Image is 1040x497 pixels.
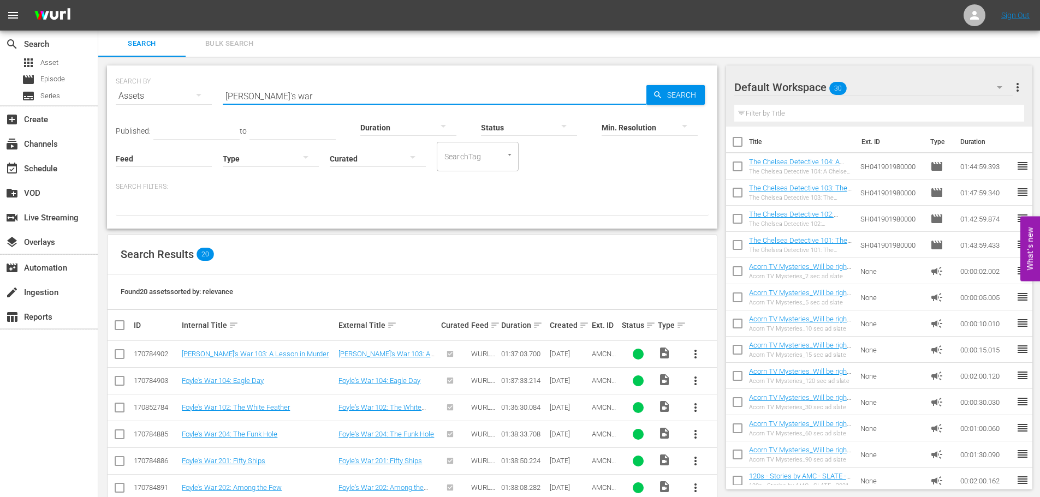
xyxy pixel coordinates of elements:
[682,341,709,367] button: more_vert
[5,162,19,175] span: Schedule
[956,206,1016,232] td: 01:42:59.874
[471,457,495,473] span: WURL Feed
[956,468,1016,494] td: 00:02:00.162
[5,310,19,324] span: Reports
[40,74,65,85] span: Episode
[856,232,926,258] td: SH041901980000
[749,315,851,331] a: Acorn TV Mysteries_Will be right back 10 S01642205001 FINAL
[1016,185,1029,199] span: reorder
[689,481,702,494] span: more_vert
[855,127,924,157] th: Ext. ID
[856,441,926,468] td: None
[121,248,194,261] span: Search Results
[550,457,589,465] div: [DATE]
[749,472,851,488] a: 120s - Stories by AMC - SLATE - 2021
[856,179,926,206] td: SH041901980000
[182,403,290,411] a: Foyle's War 102: The White Feather
[5,261,19,274] span: Automation
[749,456,852,463] div: Acorn TV Mysteries_90 sec ad slate
[1016,395,1029,408] span: reorder
[592,321,619,330] div: Ext. ID
[856,258,926,284] td: None
[749,367,851,384] a: Acorn TV Mysteries_Will be right back 120 S01642210001 FINAL
[856,468,926,494] td: None
[1016,343,1029,356] span: reorder
[1016,290,1029,303] span: reorder
[749,420,851,436] a: Acorn TV Mysteries_Will be right back 60 S01642208001 FINAL
[40,91,60,101] span: Series
[550,430,589,438] div: [DATE]
[689,454,702,468] span: more_vert
[504,149,515,160] button: Open
[856,284,926,310] td: None
[658,480,671,493] span: Video
[441,321,468,330] div: Curated
[930,369,943,382] span: Ad
[1011,74,1024,100] button: more_vert
[1016,159,1029,172] span: reorder
[956,179,1016,206] td: 01:47:59.340
[22,56,35,69] span: Asset
[930,291,943,304] span: Ad
[471,319,498,332] div: Feed
[471,376,495,393] span: WURL Feed
[116,127,151,135] span: Published:
[689,374,702,387] span: more_vert
[240,127,247,135] span: to
[646,320,656,330] span: sort
[646,85,705,105] button: Search
[134,403,179,411] div: 170852784
[930,186,943,199] span: Episode
[682,448,709,474] button: more_vert
[550,350,589,358] div: [DATE]
[658,453,671,466] span: Video
[1020,216,1040,281] button: Open Feedback Widget
[749,184,852,225] a: The Chelsea Detective 103: The Gentle Giant (The Chelsea Detective 103: The Gentle Giant (amc_net...
[734,72,1013,103] div: Default Workspace
[749,446,851,462] a: Acorn TV Mysteries_Will be right back 90 S01642209001 FINAL
[749,299,852,306] div: Acorn TV Mysteries_5 sec ad slate
[749,127,855,157] th: Title
[116,81,212,111] div: Assets
[592,457,616,481] span: AMCNVR0000066867
[5,286,19,299] span: Ingestion
[387,320,397,330] span: sort
[471,350,495,366] span: WURL Feed
[749,378,852,385] div: Acorn TV Mysteries_120 sec ad slate
[682,394,709,421] button: more_vert
[930,422,943,435] span: Ad
[501,483,546,492] div: 01:38:08.282
[749,341,851,357] a: Acorn TV Mysteries_Will be right back 15 S01642206001 FINAL
[658,319,679,332] div: Type
[956,389,1016,415] td: 00:00:30.030
[749,393,851,410] a: Acorn TV Mysteries_Will be right back 30 S01642207001 FINA
[856,153,926,179] td: SH041901980000
[550,483,589,492] div: [DATE]
[658,346,671,360] span: Video
[105,38,179,50] span: Search
[182,376,264,385] a: Foyle's War 104: Eagle Day
[338,403,426,420] a: Foyle's War 102: The White Feather
[856,206,926,232] td: SH041901980000
[663,85,705,105] span: Search
[956,284,1016,310] td: 00:00:05.005
[550,319,589,332] div: Created
[749,404,852,411] div: Acorn TV Mysteries_30 sec ad slate
[121,288,233,296] span: Found 20 assets sorted by: relevance
[338,430,434,438] a: Foyle's War 204: The Funk Hole
[749,289,851,305] a: Acorn TV Mysteries_Will be right back 05 S01642204001 FINAL
[930,317,943,330] span: Ad
[956,337,1016,363] td: 00:00:15.015
[197,248,214,261] span: 20
[956,153,1016,179] td: 01:44:59.393
[856,337,926,363] td: None
[956,310,1016,337] td: 00:00:10.010
[749,247,852,254] div: The Chelsea Detective 101: The Wages of Sin
[229,320,239,330] span: sort
[930,160,943,173] span: Episode
[116,182,709,191] p: Search Filters:
[592,376,616,401] span: AMCNVR0000066858
[856,363,926,389] td: None
[134,376,179,385] div: 170784903
[749,325,852,332] div: Acorn TV Mysteries_10 sec ad slate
